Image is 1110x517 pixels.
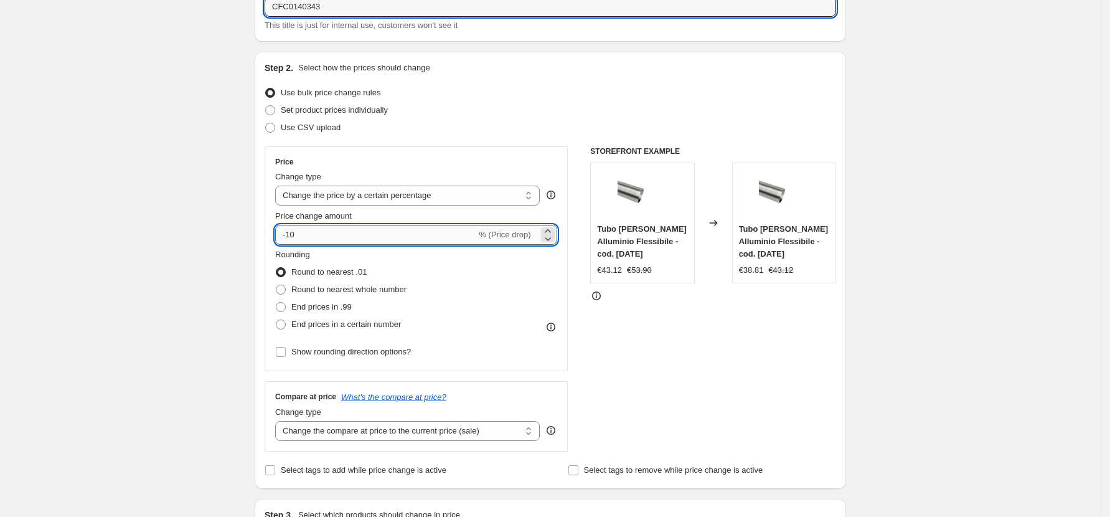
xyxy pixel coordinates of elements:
[479,230,530,239] span: % (Price drop)
[265,21,458,30] span: This title is just for internal use, customers won't see it
[275,407,321,417] span: Change type
[545,424,557,437] div: help
[590,146,836,156] h6: STOREFRONT EXAMPLE
[275,172,321,181] span: Change type
[298,62,430,74] p: Select how the prices should change
[291,285,407,294] span: Round to nearest whole number
[265,62,293,74] h2: Step 2.
[281,88,380,97] span: Use bulk price change rules
[291,347,411,356] span: Show rounding direction options?
[759,169,809,219] img: tubo-rotondo-alluminio-flessibile-l3000-o150-cod-1052ad_80x.png
[341,392,446,402] button: What's the compare at price?
[584,465,763,475] span: Select tags to remove while price change is active
[281,465,446,475] span: Select tags to add while price change is active
[597,224,686,258] span: Tubo [PERSON_NAME] Alluminio Flessibile - cod. [DATE]
[768,264,793,277] strike: €43.12
[627,264,652,277] strike: €53.90
[739,264,764,277] div: €38.81
[275,225,476,245] input: -15
[291,267,367,277] span: Round to nearest .01
[275,211,352,221] span: Price change amount
[739,224,828,258] span: Tubo [PERSON_NAME] Alluminio Flessibile - cod. [DATE]
[291,302,352,311] span: End prices in .99
[275,250,310,259] span: Rounding
[281,123,341,132] span: Use CSV upload
[291,320,401,329] span: End prices in a certain number
[275,157,293,167] h3: Price
[281,105,388,115] span: Set product prices individually
[275,392,336,402] h3: Compare at price
[597,264,622,277] div: €43.12
[545,189,557,201] div: help
[618,169,667,219] img: tubo-rotondo-alluminio-flessibile-l3000-o150-cod-1052ad_80x.png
